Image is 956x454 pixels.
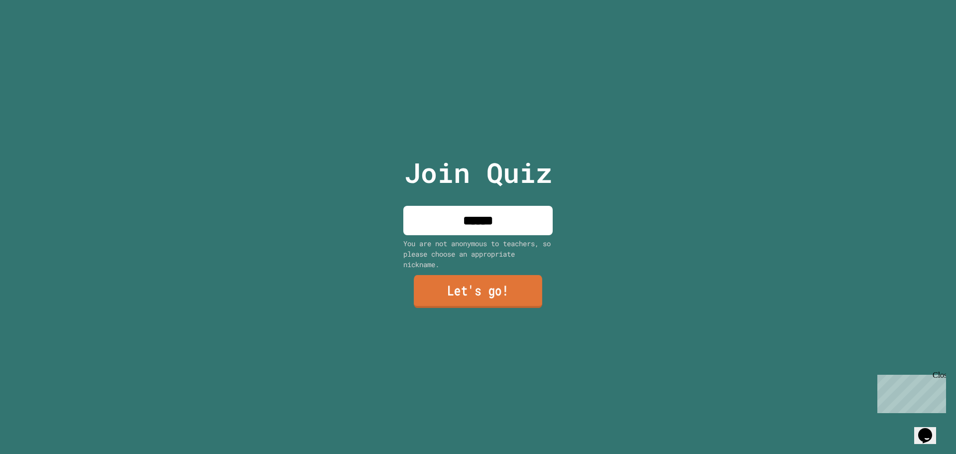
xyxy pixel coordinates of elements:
a: Let's go! [414,275,542,308]
div: Chat with us now!Close [4,4,69,63]
p: Join Quiz [404,152,552,193]
iframe: chat widget [873,371,946,413]
iframe: chat widget [914,414,946,444]
div: You are not anonymous to teachers, so please choose an appropriate nickname. [403,238,553,270]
